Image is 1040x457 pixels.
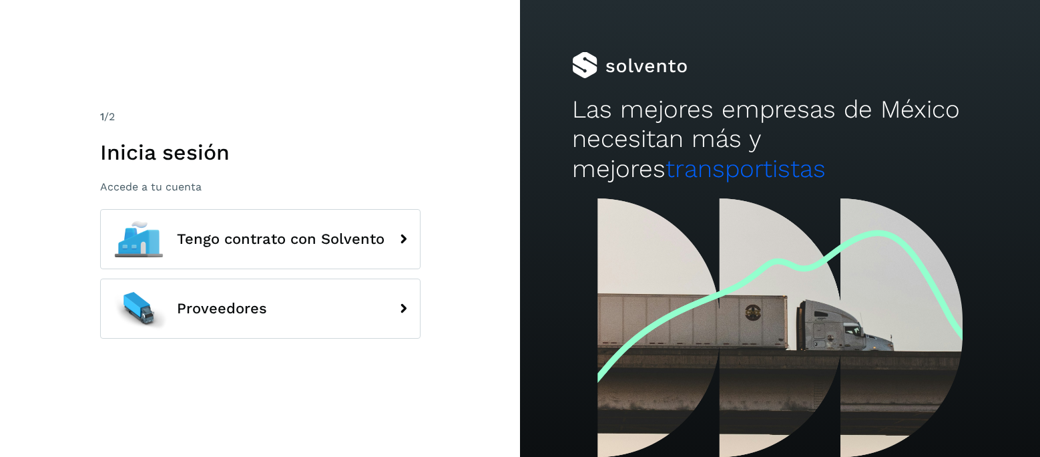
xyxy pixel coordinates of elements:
[100,140,421,165] h1: Inicia sesión
[177,231,384,247] span: Tengo contrato con Solvento
[100,279,421,339] button: Proveedores
[100,110,104,123] span: 1
[100,180,421,193] p: Accede a tu cuenta
[177,301,267,317] span: Proveedores
[666,154,826,183] span: transportistas
[572,95,988,184] h2: Las mejores empresas de México necesitan más y mejores
[100,209,421,269] button: Tengo contrato con Solvento
[100,109,421,125] div: /2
